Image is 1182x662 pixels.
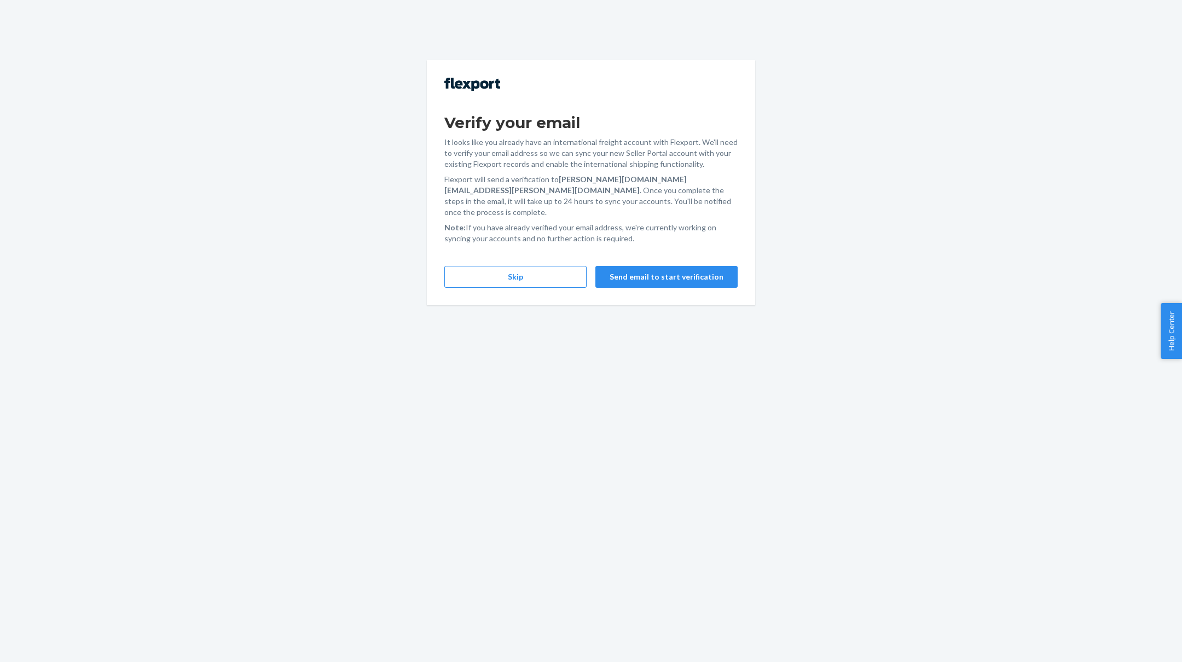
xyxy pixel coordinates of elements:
[444,78,500,91] img: Flexport logo
[444,113,738,132] h1: Verify your email
[1161,303,1182,359] button: Help Center
[444,222,738,244] p: If you have already verified your email address, we're currently working on syncing your accounts...
[444,137,738,170] p: It looks like you already have an international freight account with Flexport. We'll need to veri...
[444,174,738,218] p: Flexport will send a verification to . Once you complete the steps in the email, it will take up ...
[444,175,687,195] strong: [PERSON_NAME][DOMAIN_NAME][EMAIL_ADDRESS][PERSON_NAME][DOMAIN_NAME]
[444,223,466,232] strong: Note:
[444,266,587,288] button: Skip
[595,266,738,288] button: Send email to start verification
